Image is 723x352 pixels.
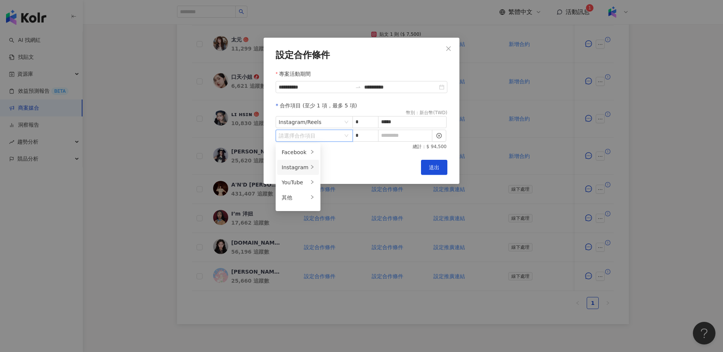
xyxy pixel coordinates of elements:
li: YouTube [277,175,319,190]
span: Instagram / [279,116,350,128]
span: 總計：$ [413,144,429,150]
div: YouTube [282,178,308,187]
button: 送出 [421,160,447,175]
input: 專案活動期間 [279,83,352,91]
span: swap-right [355,84,361,90]
span: close [445,46,451,52]
span: right [310,180,314,184]
span: 送出 [429,164,439,170]
div: 幣別 ： 新台幣 ( TWD ) [406,110,447,116]
span: right [310,165,314,169]
span: to [355,84,361,90]
label: 專案活動期間 [276,70,316,78]
li: Facebook [277,145,319,160]
div: Facebook [282,148,308,156]
li: 其他 [277,190,319,205]
li: Instagram [277,160,319,175]
div: 其他 [282,193,308,202]
button: Close [441,41,456,56]
span: 94,500 [431,144,447,149]
div: Instagram [282,163,308,171]
div: 合作項目 (至少 1 項，最多 5 項) [276,101,447,110]
div: 設定合作條件 [276,50,447,60]
span: right [310,195,314,199]
span: Reels [307,119,322,125]
span: close-circle [436,133,442,138]
span: right [310,150,314,154]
